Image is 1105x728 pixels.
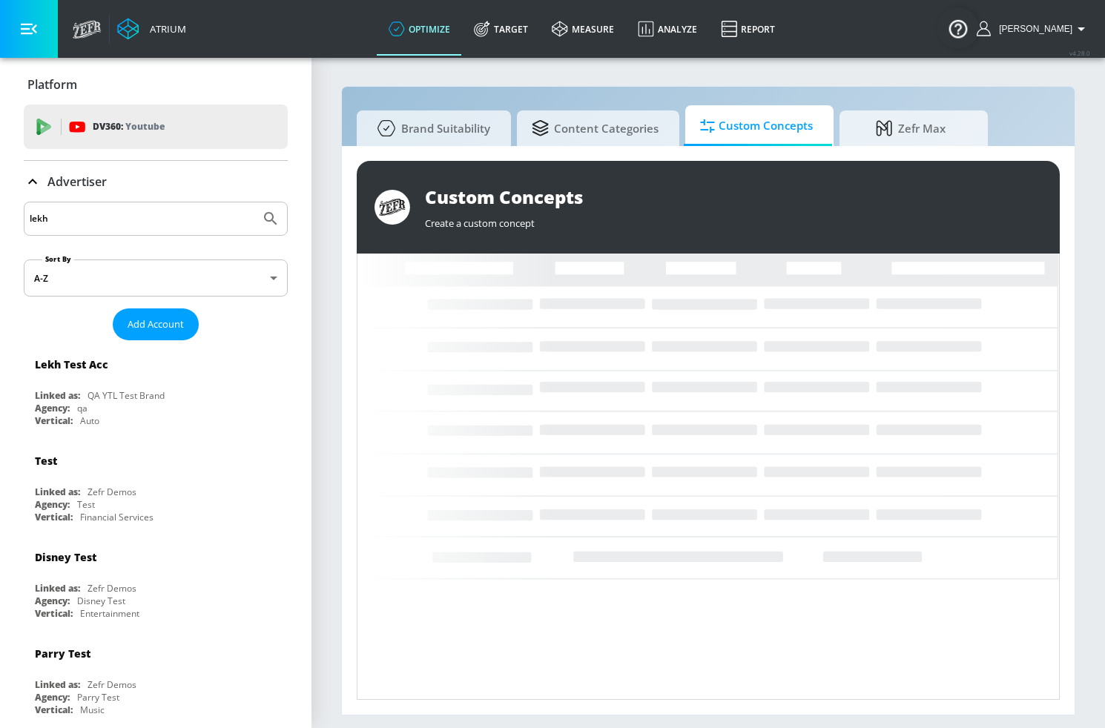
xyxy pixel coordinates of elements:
[35,511,73,523] div: Vertical:
[93,119,165,135] p: DV360:
[35,550,96,564] div: Disney Test
[24,635,288,720] div: Parry TestLinked as:Zefr DemosAgency:Parry TestVertical:Music
[88,582,136,595] div: Zefr Demos
[24,443,288,527] div: TestLinked as:Zefr DemosAgency:TestVertical:Financial Services
[854,110,967,146] span: Zefr Max
[35,607,73,620] div: Vertical:
[977,20,1090,38] button: [PERSON_NAME]
[532,110,659,146] span: Content Categories
[24,539,288,623] div: Disney TestLinked as:Zefr DemosAgency:Disney TestVertical:Entertainment
[35,646,90,661] div: Parry Test
[77,498,95,511] div: Test
[144,22,186,36] div: Atrium
[993,24,1072,34] span: login as: lekhraj.bhadava@zefr.com
[80,704,105,716] div: Music
[113,308,199,340] button: Add Account
[24,346,288,431] div: Lekh Test AccLinked as:QA YTL Test BrandAgency:qaVertical:Auto
[425,185,1042,209] div: Custom Concepts
[700,108,813,144] span: Custom Concepts
[35,389,80,402] div: Linked as:
[35,582,80,595] div: Linked as:
[937,7,979,49] button: Open Resource Center
[77,402,88,414] div: qa
[24,259,288,297] div: A-Z
[35,454,57,468] div: Test
[77,691,119,704] div: Parry Test
[88,389,165,402] div: QA YTL Test Brand
[24,64,288,105] div: Platform
[1069,49,1090,57] span: v 4.28.0
[709,2,787,56] a: Report
[125,119,165,134] p: Youtube
[77,595,125,607] div: Disney Test
[80,414,99,427] div: Auto
[626,2,709,56] a: Analyze
[254,202,287,235] button: Submit Search
[80,511,154,523] div: Financial Services
[47,173,107,190] p: Advertiser
[88,678,136,691] div: Zefr Demos
[128,316,184,333] span: Add Account
[35,357,108,371] div: Lekh Test Acc
[372,110,490,146] span: Brand Suitability
[24,161,288,202] div: Advertiser
[377,2,462,56] a: optimize
[35,402,70,414] div: Agency:
[35,691,70,704] div: Agency:
[27,76,77,93] p: Platform
[35,498,70,511] div: Agency:
[425,209,1042,230] div: Create a custom concept
[35,414,73,427] div: Vertical:
[24,105,288,149] div: DV360: Youtube
[540,2,626,56] a: measure
[35,678,80,691] div: Linked as:
[462,2,540,56] a: Target
[88,486,136,498] div: Zefr Demos
[80,607,139,620] div: Entertainment
[35,704,73,716] div: Vertical:
[117,18,186,40] a: Atrium
[35,595,70,607] div: Agency:
[35,486,80,498] div: Linked as:
[42,254,74,264] label: Sort By
[30,209,254,228] input: Search by name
